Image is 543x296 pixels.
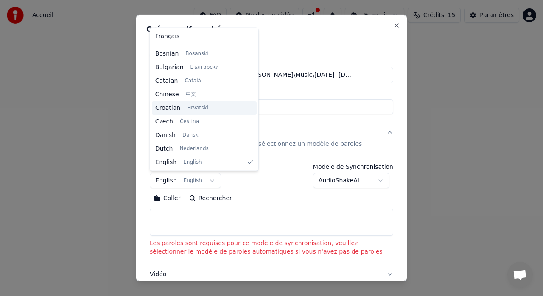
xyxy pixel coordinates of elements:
span: Catalan [155,77,178,85]
span: Hrvatski [187,105,208,112]
span: Danish [155,131,176,139]
span: Dutch [155,144,173,153]
span: Bosanski [185,50,208,57]
span: Czech [155,117,173,126]
span: Chinese [155,90,179,99]
span: Bosnian [155,50,179,58]
span: Български [190,64,219,71]
span: Dansk [182,131,198,138]
span: Čeština [180,118,199,125]
span: Bulgarian [155,63,184,72]
span: English [183,159,202,165]
span: Nederlands [179,145,208,152]
span: 中文 [186,91,196,98]
span: English [155,158,177,166]
span: Català [185,78,201,84]
span: Français [155,32,180,41]
span: Croatian [155,104,180,112]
